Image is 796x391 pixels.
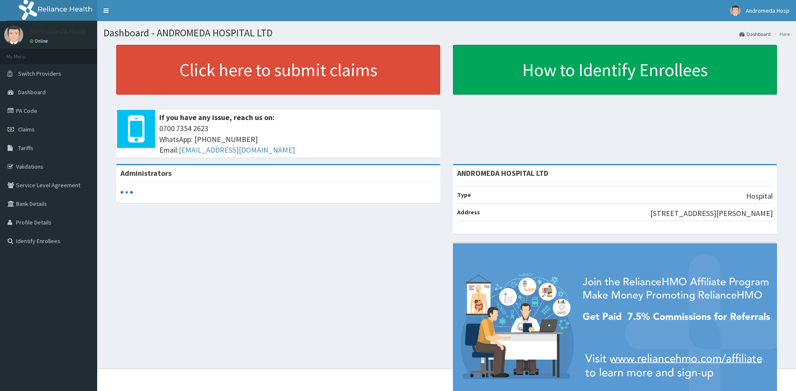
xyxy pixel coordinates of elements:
[746,191,773,202] p: Hospital
[457,168,548,178] strong: ANDROMEDA HOSPITAL LTD
[179,145,295,155] a: [EMAIL_ADDRESS][DOMAIN_NAME]
[18,88,46,96] span: Dashboard
[159,112,275,122] b: If you have any issue, reach us on:
[18,126,35,133] span: Claims
[730,5,741,16] img: User Image
[30,38,50,44] a: Online
[18,144,33,152] span: Tariffs
[746,7,790,14] span: Andromeda Hosp
[18,70,61,77] span: Switch Providers
[457,208,480,216] b: Address
[4,25,23,44] img: User Image
[116,45,440,95] a: Click here to submit claims
[453,45,777,95] a: How to Identify Enrollees
[120,168,172,178] b: Administrators
[457,191,471,199] b: Type
[104,27,790,38] h1: Dashboard - ANDROMEDA HOSPITAL LTD
[739,30,771,38] a: Dashboard
[30,27,86,35] p: Andromeda Hosp
[159,123,436,156] span: 0700 7354 2623 WhatsApp: [PHONE_NUMBER] Email:
[650,208,773,219] p: [STREET_ADDRESS][PERSON_NAME]
[771,30,790,38] li: Here
[120,186,133,199] svg: audio-loading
